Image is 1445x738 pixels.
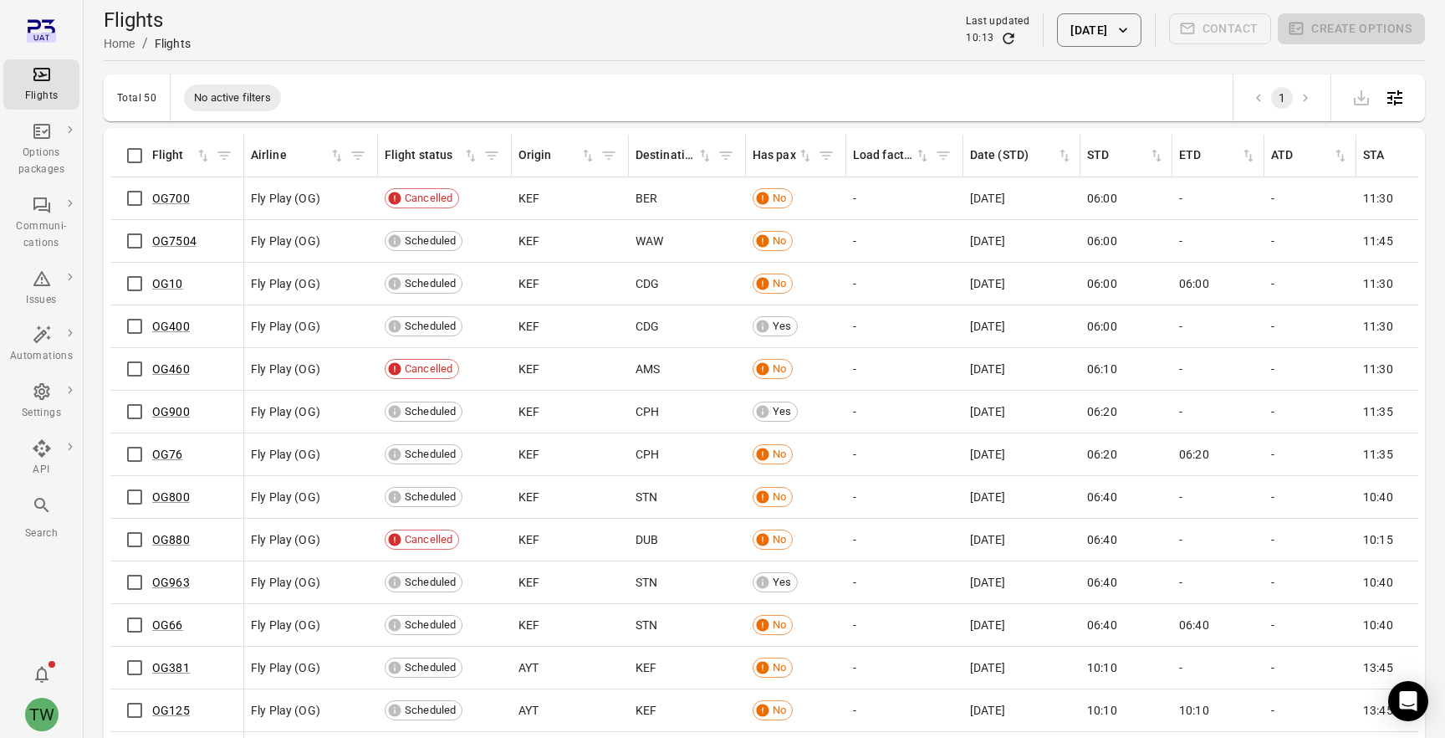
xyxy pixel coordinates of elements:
[636,531,658,548] span: DUB
[117,92,156,104] div: Total 50
[518,190,539,207] span: KEF
[1271,190,1350,207] div: -
[1000,30,1017,47] button: Refresh data
[636,403,659,420] span: CPH
[3,377,79,427] a: Settings
[970,146,1073,165] span: Date (STD)
[966,30,993,47] div: 10:13
[853,702,957,719] div: -
[853,146,931,165] div: Sort by load factor in ascending order
[970,146,1073,165] div: Sort by date (STD) in ascending order
[152,234,197,248] a: OG7504
[970,446,1005,463] span: [DATE]
[399,574,462,591] span: Scheduled
[251,190,320,207] span: Fly Play (OG)
[251,275,320,292] span: Fly Play (OG)
[853,403,957,420] div: -
[636,702,656,719] span: KEF
[1363,403,1393,420] span: 11:35
[10,462,73,479] div: API
[399,659,462,676] span: Scheduled
[753,146,814,165] div: Sort by has pax in ascending order
[1179,190,1258,207] div: -
[1169,13,1272,47] span: Please make a selection to create communications
[853,275,957,292] div: -
[1363,233,1393,249] span: 11:45
[152,704,190,717] a: OG125
[1363,617,1393,633] span: 10:40
[142,33,148,54] li: /
[1363,146,1441,165] div: Sort by STA in ascending order
[3,190,79,257] a: Communi-cations
[767,574,797,591] span: Yes
[10,218,73,252] div: Communi-cations
[636,146,713,165] div: Sort by destination in ascending order
[1247,87,1317,109] nav: pagination navigation
[251,318,320,335] span: Fly Play (OG)
[1179,489,1258,505] div: -
[104,37,135,50] a: Home
[399,275,462,292] span: Scheduled
[385,146,479,165] div: Sort by flight status in ascending order
[1179,659,1258,676] div: -
[1087,659,1117,676] span: 10:10
[1179,446,1209,463] span: 06:20
[152,490,190,504] a: OG800
[518,446,539,463] span: KEF
[518,574,539,591] span: KEF
[399,233,462,249] span: Scheduled
[970,146,1056,165] div: Date (STD)
[1179,531,1258,548] div: -
[1363,146,1441,165] span: STA
[184,90,281,106] span: No active filters
[636,617,657,633] span: STN
[767,446,792,463] span: No
[399,617,462,633] span: Scheduled
[1179,275,1209,292] span: 06:00
[3,264,79,314] a: Issues
[1087,446,1117,463] span: 06:20
[385,146,479,165] span: Flight status
[1363,531,1393,548] span: 10:15
[713,143,738,168] span: Filter by destination
[3,433,79,484] a: API
[1363,702,1393,719] span: 13:45
[753,146,814,165] span: Has pax
[479,143,504,168] span: Filter by flight status
[251,574,320,591] span: Fly Play (OG)
[1271,146,1332,165] div: ATD
[1087,233,1117,249] span: 06:00
[636,659,656,676] span: KEF
[399,489,462,505] span: Scheduled
[1271,574,1350,591] div: -
[1271,318,1350,335] div: -
[152,192,190,205] a: OG700
[966,13,1029,30] div: Last updated
[1087,146,1165,165] div: Sort by STD in ascending order
[1087,190,1117,207] span: 06:00
[152,661,190,674] a: OG381
[518,489,539,505] span: KEF
[1271,617,1350,633] div: -
[1363,489,1393,505] span: 10:40
[1087,146,1148,165] div: STD
[853,489,957,505] div: -
[636,275,659,292] span: CDG
[1363,275,1393,292] span: 11:30
[3,490,79,546] button: Search
[970,233,1005,249] span: [DATE]
[970,403,1005,420] span: [DATE]
[636,361,660,377] span: AMS
[1271,275,1350,292] div: -
[853,446,957,463] div: -
[152,277,183,290] a: OG10
[212,143,237,168] span: Filter by flight
[251,233,320,249] span: Fly Play (OG)
[152,618,183,632] a: OG66
[518,233,539,249] span: KEF
[3,116,79,183] a: Options packages
[853,146,914,165] div: Load factor
[1271,146,1349,165] div: Sort by ATD in ascending order
[1378,81,1412,115] button: Open table configuration
[1179,361,1258,377] div: -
